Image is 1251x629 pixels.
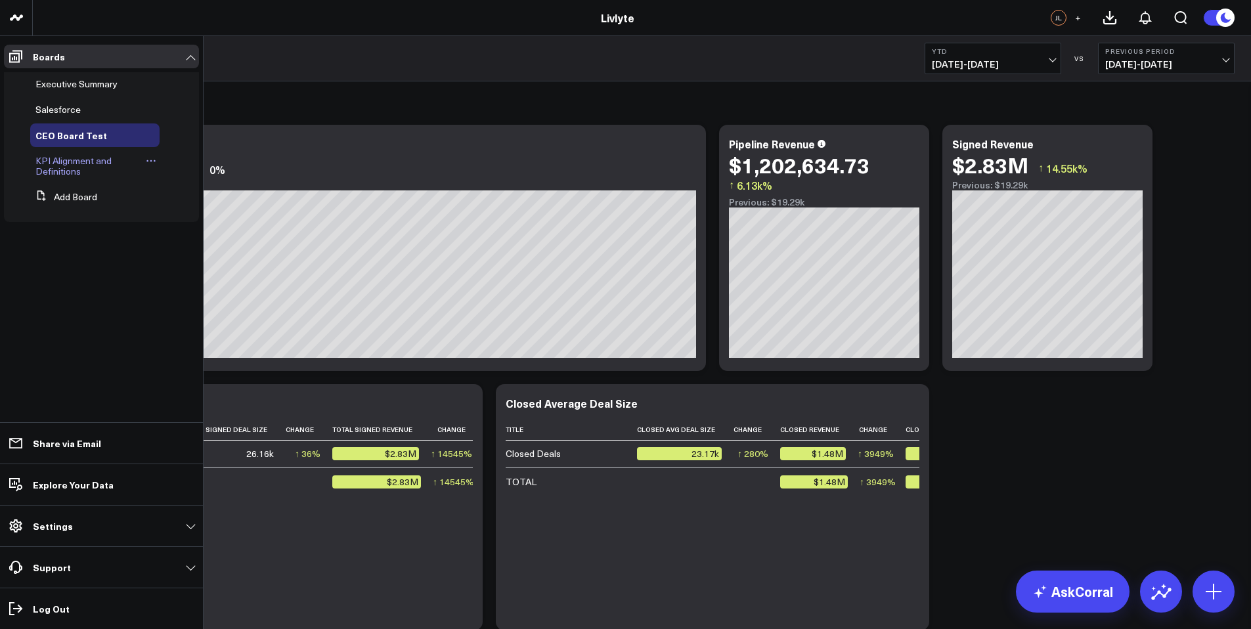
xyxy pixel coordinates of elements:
[33,603,70,614] p: Log Out
[431,419,484,441] th: Change
[1105,59,1227,70] span: [DATE] - [DATE]
[59,180,696,190] div: Previous: $1.52M
[190,419,286,441] th: Avg Signed Deal Size
[1016,571,1130,613] a: AskCorral
[209,162,225,177] div: 0%
[246,447,274,460] div: 26.16k
[932,59,1054,70] span: [DATE] - [DATE]
[35,79,118,89] a: Executive Summary
[35,129,107,142] span: CEO Board Test
[35,77,118,90] span: Executive Summary
[33,562,71,573] p: Support
[286,419,332,441] th: Change
[780,475,848,488] div: $1.48M
[925,43,1061,74] button: YTD[DATE]-[DATE]
[780,447,846,460] div: $1.48M
[295,447,320,460] div: ↑ 36%
[506,475,537,488] div: TOTAL
[734,419,780,441] th: Change
[33,438,101,448] p: Share via Email
[906,419,975,441] th: Closed Deals
[33,521,73,531] p: Settings
[729,177,734,194] span: ↑
[860,475,896,488] div: ↑ 3949%
[1068,54,1091,62] div: VS
[637,447,722,460] div: 23.17k
[737,178,772,192] span: 6.13k%
[737,447,768,460] div: ↑ 280%
[932,47,1054,55] b: YTD
[952,153,1028,177] div: $2.83M
[35,154,112,177] span: KPI Alignment and Definitions
[431,447,472,460] div: ↑ 14545%
[33,479,114,490] p: Explore Your Data
[1075,13,1081,22] span: +
[1046,161,1087,175] span: 14.55k%
[906,475,965,488] div: 64
[33,51,65,62] p: Boards
[780,419,858,441] th: Closed Revenue
[729,137,815,151] div: Pipeline Revenue
[35,156,143,177] a: KPI Alignment and Definitions
[637,419,734,441] th: Closed Avg Deal Size
[858,447,894,460] div: ↑ 3949%
[506,447,561,460] div: Closed Deals
[1105,47,1227,55] b: Previous Period
[30,185,97,209] button: Add Board
[506,396,638,410] div: Closed Average Deal Size
[1098,43,1235,74] button: Previous Period[DATE]-[DATE]
[332,447,419,460] div: $2.83M
[952,180,1143,190] div: Previous: $19.29k
[1051,10,1066,26] div: JL
[506,419,637,441] th: Title
[35,103,81,116] span: Salesforce
[858,419,906,441] th: Change
[906,447,963,460] div: 64
[332,419,431,441] th: Total Signed Revenue
[332,475,421,488] div: $2.83M
[729,197,919,207] div: Previous: $19.29k
[35,104,81,115] a: Salesforce
[4,597,199,620] a: Log Out
[433,475,474,488] div: ↑ 14545%
[1038,160,1043,177] span: ↑
[729,153,869,177] div: $1,202,634.73
[1070,10,1086,26] button: +
[952,137,1034,151] div: Signed Revenue
[35,130,107,141] a: CEO Board Test
[601,11,634,25] a: Livlyte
